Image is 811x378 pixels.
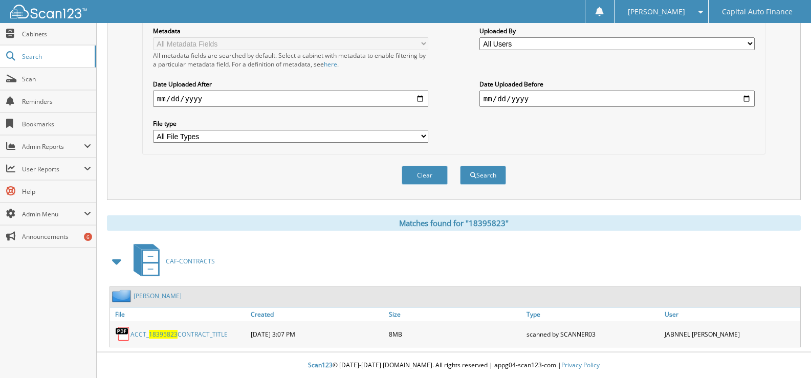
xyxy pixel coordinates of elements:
[479,80,755,88] label: Date Uploaded Before
[386,307,524,321] a: Size
[22,210,84,218] span: Admin Menu
[22,30,91,38] span: Cabinets
[97,353,811,378] div: © [DATE]-[DATE] [DOMAIN_NAME]. All rights reserved | appg04-scan123-com |
[153,91,428,107] input: start
[760,329,811,378] iframe: Chat Widget
[524,307,662,321] a: Type
[662,324,800,344] div: JABNNEL [PERSON_NAME]
[84,233,92,241] div: 6
[22,232,91,241] span: Announcements
[22,97,91,106] span: Reminders
[324,60,337,69] a: here
[22,120,91,128] span: Bookmarks
[248,324,386,344] div: [DATE] 3:07 PM
[479,91,755,107] input: end
[22,75,91,83] span: Scan
[166,257,215,265] span: CAF-CONTRACTS
[153,27,428,35] label: Metadata
[10,5,87,18] img: scan123-logo-white.svg
[22,52,90,61] span: Search
[628,9,685,15] span: [PERSON_NAME]
[115,326,130,342] img: PDF.png
[134,292,182,300] a: [PERSON_NAME]
[722,9,793,15] span: Capital Auto Finance
[22,187,91,196] span: Help
[110,307,248,321] a: File
[402,166,448,185] button: Clear
[22,165,84,173] span: User Reports
[107,215,801,231] div: Matches found for "18395823"
[149,330,178,339] span: 18395823
[524,324,662,344] div: scanned by SCANNER03
[153,51,428,69] div: All metadata fields are searched by default. Select a cabinet with metadata to enable filtering b...
[130,330,228,339] a: ACCT_18395823CONTRACT_TITLE
[561,361,600,369] a: Privacy Policy
[308,361,333,369] span: Scan123
[127,241,215,281] a: CAF-CONTRACTS
[460,166,506,185] button: Search
[22,142,84,151] span: Admin Reports
[153,119,428,128] label: File type
[153,80,428,88] label: Date Uploaded After
[479,27,755,35] label: Uploaded By
[112,290,134,302] img: folder2.png
[662,307,800,321] a: User
[386,324,524,344] div: 8MB
[248,307,386,321] a: Created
